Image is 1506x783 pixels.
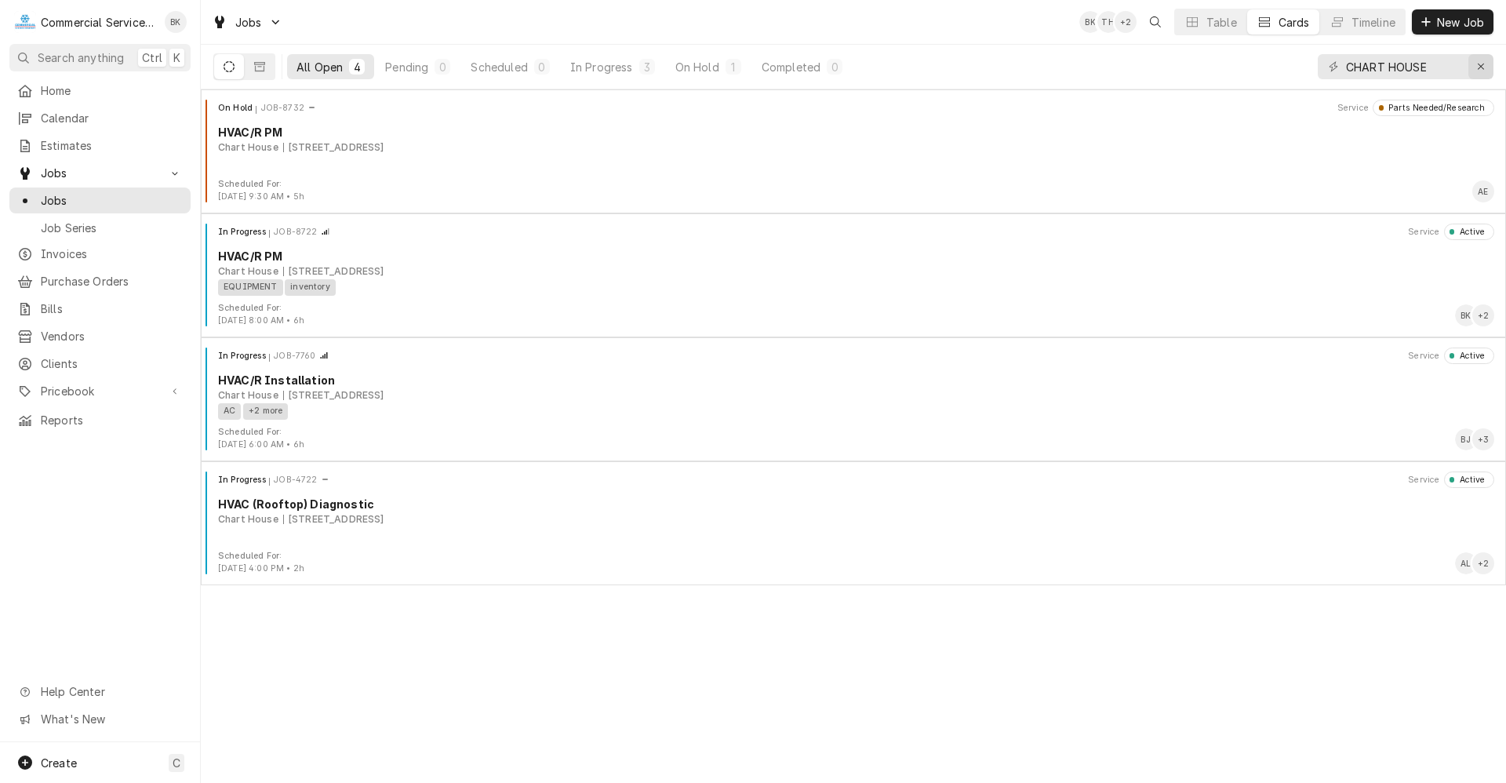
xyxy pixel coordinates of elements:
div: Brandon Johnson's Avatar [1455,428,1477,450]
div: Object Extra Context Footer Value [218,439,304,451]
a: Bills [9,296,191,322]
div: Card Header [207,348,1500,363]
div: Object Status [1444,348,1494,363]
div: Tricia Hansen's Avatar [1097,11,1119,33]
div: 4 [352,59,362,75]
div: 1 [729,59,738,75]
div: Object Subtext Primary [218,264,278,279]
div: Bill Key's Avatar [1455,304,1477,326]
div: BK [1455,304,1477,326]
div: Parts Needed/Research [1384,102,1486,115]
div: Object ID [261,102,304,115]
a: Home [9,78,191,104]
a: Go to Help Center [9,679,191,705]
div: Pending [385,59,428,75]
div: Object Tag List [218,279,1489,296]
div: 0 [438,59,447,75]
a: Go to What's New [9,706,191,732]
div: Brian Key's Avatar [165,11,187,33]
div: Card Header Primary Content [218,224,330,239]
span: Ctrl [142,49,162,66]
span: Jobs [41,165,159,181]
div: Object Extra Context Footer Label [218,178,304,191]
span: Calendar [41,110,183,126]
span: Help Center [41,683,181,700]
div: Card Header Primary Content [218,348,329,363]
span: Invoices [41,246,183,262]
div: Timeline [1351,14,1395,31]
div: Object State [218,474,270,486]
span: Clients [41,355,183,372]
div: inventory [285,279,336,296]
span: Purchase Orders [41,273,183,290]
span: C [173,755,180,771]
a: Job Series [9,215,191,241]
div: +2 more [243,403,288,420]
div: Card Footer [207,550,1500,575]
button: Erase input [1468,54,1493,79]
div: Card Footer [207,426,1500,451]
a: Estimates [9,133,191,158]
span: Home [41,82,183,99]
div: Object Status [1444,224,1494,239]
div: Object Subtext Secondary [283,264,384,279]
div: Adam Lucero's Avatar [1455,552,1477,574]
div: Object Subtext [218,388,1494,402]
a: Jobs [9,188,191,213]
div: Card Footer [207,178,1500,203]
div: Object Extra Context Footer Value [218,563,304,575]
div: Card Header Secondary Content [1408,224,1494,239]
div: Object Subtext [218,264,1494,279]
span: [DATE] 9:30 AM • 5h [218,191,304,202]
div: Scheduled [471,59,527,75]
a: Vendors [9,323,191,349]
div: Card Body [207,248,1500,295]
div: Brian Key's Avatar [1079,11,1101,33]
div: Object Title [218,372,1494,388]
div: Object State [218,226,270,239]
div: 3 [642,59,652,75]
div: Card Footer Extra Context [218,178,304,203]
div: EQUIPMENT [218,279,283,296]
div: C [14,11,36,33]
div: Card Header [207,224,1500,239]
span: [DATE] 4:00 PM • 2h [218,563,304,574]
a: Go to Pricebook [9,378,191,404]
div: Object Subtext Secondary [283,140,384,155]
div: Object Subtext Primary [218,512,278,526]
div: Object Title [218,124,1494,140]
div: TH [1097,11,1119,33]
div: All Open [296,59,343,75]
div: Commercial Service Co.'s Avatar [14,11,36,33]
div: BK [165,11,187,33]
div: Object Subtext Secondary [283,512,384,526]
div: Object Subtext Secondary [283,388,384,402]
div: Object Extra Context Footer Value [218,191,304,203]
div: In Progress [570,59,633,75]
div: Object ID [274,474,317,486]
div: Object Extra Context Header [1408,226,1439,239]
div: Card Footer Primary Content [1472,180,1494,202]
button: Open search [1143,9,1168,35]
span: What's New [41,711,181,727]
div: Card Footer Primary Content [1455,552,1494,574]
div: + 2 [1115,11,1137,33]
div: Object State [218,350,270,362]
div: Object State [218,102,256,115]
div: Object Subtext Primary [218,388,278,402]
span: Jobs [41,192,183,209]
input: Keyword search [1346,54,1464,79]
div: Object ID [274,226,317,239]
div: Object Status [1444,472,1494,487]
div: Card Body [207,124,1500,155]
a: Go to Jobs [9,160,191,186]
div: Active [1454,474,1485,486]
span: Estimates [41,137,183,154]
span: Search anything [38,49,124,66]
div: Object Subtext Primary [218,140,278,155]
span: [DATE] 6:00 AM • 6h [218,439,304,450]
a: Go to Jobs [206,9,289,35]
div: Object Extra Context Header [1408,350,1439,362]
div: Object Subtext [218,140,1494,155]
div: + 3 [1472,428,1494,450]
